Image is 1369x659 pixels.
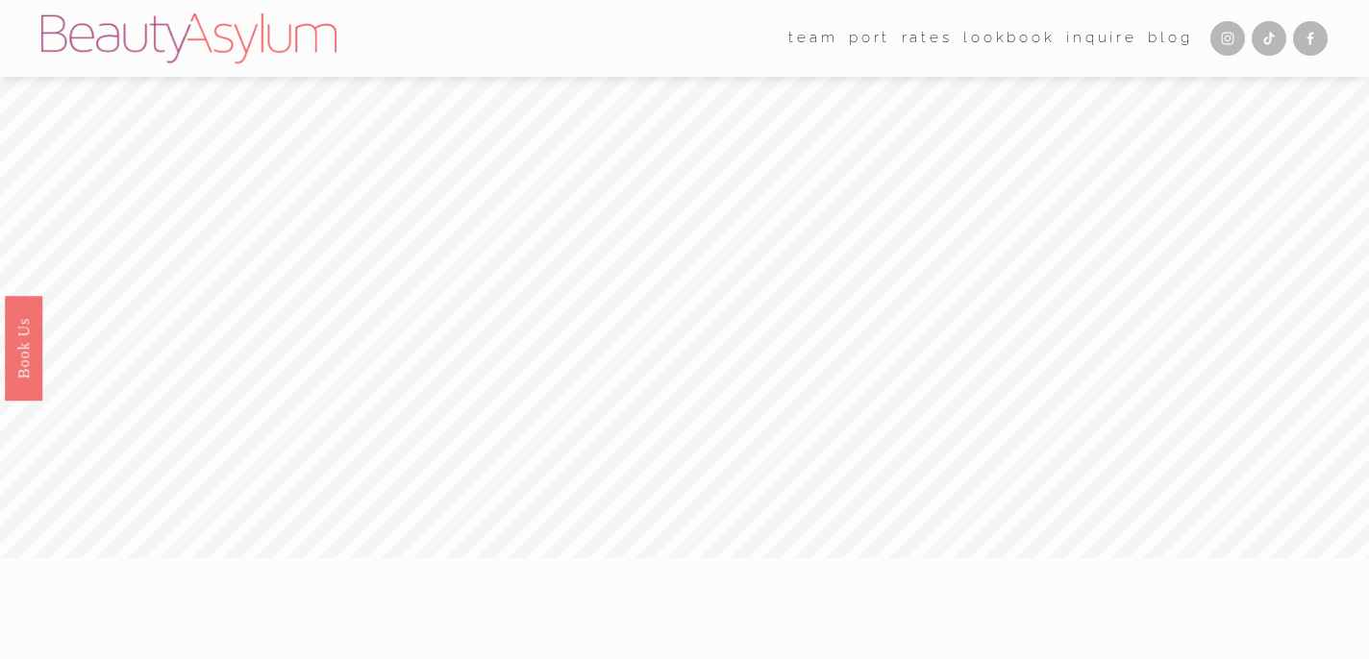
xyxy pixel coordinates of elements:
[1148,24,1192,54] a: Blog
[1252,21,1286,56] a: TikTok
[963,24,1056,54] a: Lookbook
[788,25,837,52] span: team
[849,24,890,54] a: port
[5,296,42,401] a: Book Us
[1210,21,1245,56] a: Instagram
[1066,24,1137,54] a: Inquire
[1293,21,1328,56] a: Facebook
[41,13,336,63] img: Beauty Asylum | Bridal Hair &amp; Makeup Charlotte &amp; Atlanta
[788,24,837,54] a: folder dropdown
[902,24,953,54] a: Rates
